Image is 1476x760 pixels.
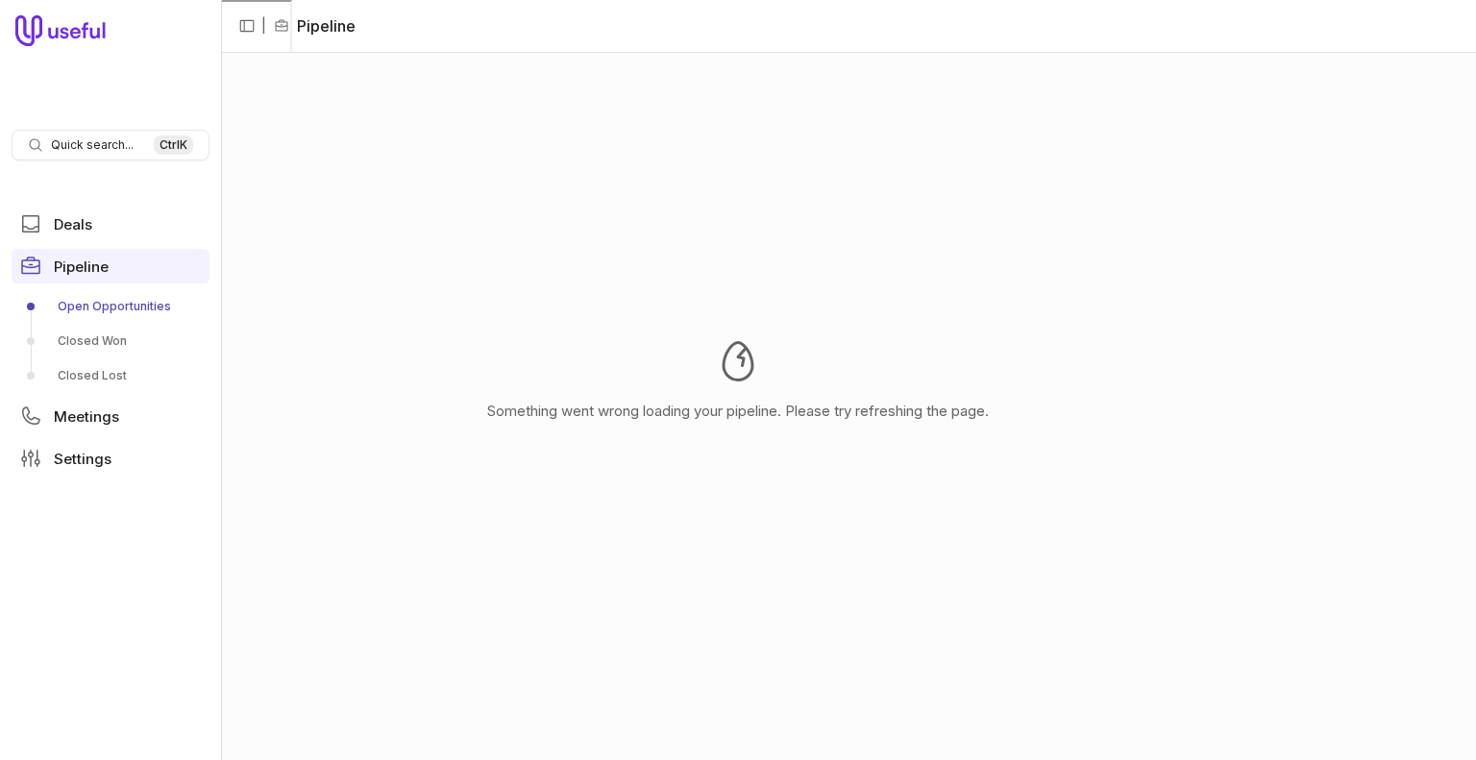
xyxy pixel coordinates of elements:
div: Pipeline submenu [12,291,209,391]
span: Pipeline [54,259,109,274]
a: Deals [12,207,209,241]
span: Meetings [54,409,119,424]
span: Deals [54,217,92,232]
span: Quick search... [51,137,134,153]
kbd: Ctrl K [154,135,193,155]
a: Meetings [12,399,209,433]
a: Closed Lost [12,360,209,391]
a: Open Opportunities [12,291,209,322]
a: Closed Won [12,326,209,356]
a: Pipeline [12,249,209,283]
span: Settings [54,452,111,466]
a: Settings [12,441,209,476]
p: Something went wrong loading your pipeline. Please try refreshing the page. [487,400,989,423]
